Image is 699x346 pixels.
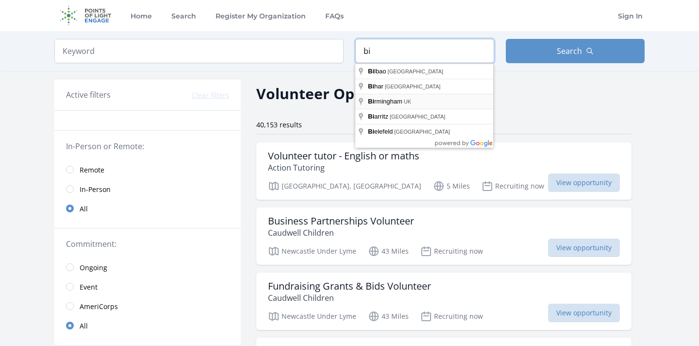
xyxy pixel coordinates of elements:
[268,150,419,162] h3: Volunteer tutor - English or maths
[268,227,414,239] p: Caudwell Children
[368,245,409,257] p: 43 Miles
[80,185,111,194] span: In-Person
[368,68,388,75] span: lbao
[390,114,446,120] span: [GEOGRAPHIC_DATA]
[54,39,344,63] input: Keyword
[394,129,450,135] span: [GEOGRAPHIC_DATA]
[54,179,241,199] a: In-Person
[66,238,229,250] legend: Commitment:
[80,263,107,273] span: Ongoing
[268,215,414,227] h3: Business Partnerships Volunteer
[404,99,411,104] span: UK
[80,321,88,331] span: All
[80,282,98,292] span: Event
[54,316,241,335] a: All
[420,311,483,322] p: Recruiting now
[368,128,394,135] span: elefeld
[54,277,241,296] a: Event
[368,311,409,322] p: 43 Miles
[192,90,229,100] button: Clear filters
[54,199,241,218] a: All
[548,239,620,257] span: View opportunity
[368,68,374,75] span: Bi
[420,245,483,257] p: Recruiting now
[256,120,302,129] span: 40,153 results
[256,83,436,104] h2: Volunteer Opportunities
[368,83,374,90] span: Bi
[355,39,494,63] input: Location
[368,83,385,90] span: har
[54,160,241,179] a: Remote
[385,84,441,89] span: [GEOGRAPHIC_DATA]
[433,180,470,192] p: 5 Miles
[548,304,620,322] span: View opportunity
[548,173,620,192] span: View opportunity
[368,113,374,120] span: Bi
[482,180,544,192] p: Recruiting now
[66,89,111,101] h3: Active filters
[268,162,419,173] p: Action Tutoring
[388,69,444,74] span: [GEOGRAPHIC_DATA]
[268,292,431,304] p: Caudwell Children
[557,45,582,57] span: Search
[54,258,241,277] a: Ongoing
[368,128,374,135] span: Bi
[268,280,431,292] h3: Fundraising Grants & Bids Volunteer
[268,311,356,322] p: Newcastle Under Lyme
[66,140,229,152] legend: In-Person or Remote:
[268,180,421,192] p: [GEOGRAPHIC_DATA], [GEOGRAPHIC_DATA]
[368,98,374,105] span: Bi
[80,302,118,311] span: AmeriCorps
[256,208,632,265] a: Business Partnerships Volunteer Caudwell Children Newcastle Under Lyme 43 Miles Recruiting now Vi...
[256,273,632,330] a: Fundraising Grants & Bids Volunteer Caudwell Children Newcastle Under Lyme 43 Miles Recruiting no...
[256,142,632,200] a: Volunteer tutor - English or maths Action Tutoring [GEOGRAPHIC_DATA], [GEOGRAPHIC_DATA] 5 Miles R...
[80,165,104,175] span: Remote
[268,245,356,257] p: Newcastle Under Lyme
[506,39,645,63] button: Search
[54,296,241,316] a: AmeriCorps
[368,113,390,120] span: arritz
[80,204,88,214] span: All
[368,98,404,105] span: rmingham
